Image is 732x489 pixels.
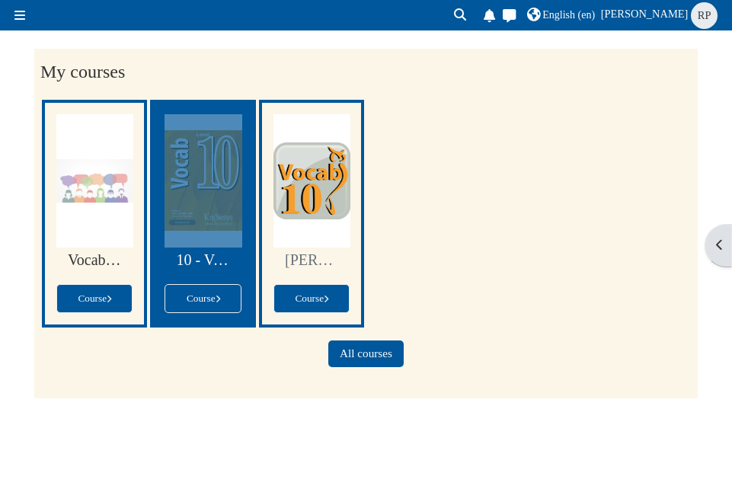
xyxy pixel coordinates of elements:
span: Course [78,292,111,304]
a: [PERSON_NAME] - Level 10 Online Vocab [285,251,339,269]
span: [PERSON_NAME] [601,8,689,20]
span: Robin Parrish [691,2,718,29]
a: All courses [328,340,404,367]
div: Show notification window with no new notifications [481,6,498,27]
h2: My courses [40,61,692,83]
a: Vocab Builder Discussion Forum [68,251,122,269]
a: English ‎(en)‎ [527,5,595,26]
a: Toggle messaging drawer There are 0 unread conversations [500,6,519,27]
span: English ‎(en)‎ [542,9,595,21]
a: Course [165,284,241,313]
a: 10 - Vocab Standard [176,251,230,269]
span: Course [295,292,328,304]
i: Toggle messaging drawer [500,9,517,22]
a: Course [56,284,133,313]
a: User menu [601,2,721,29]
span: Course [187,292,220,304]
a: Course [273,284,350,313]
